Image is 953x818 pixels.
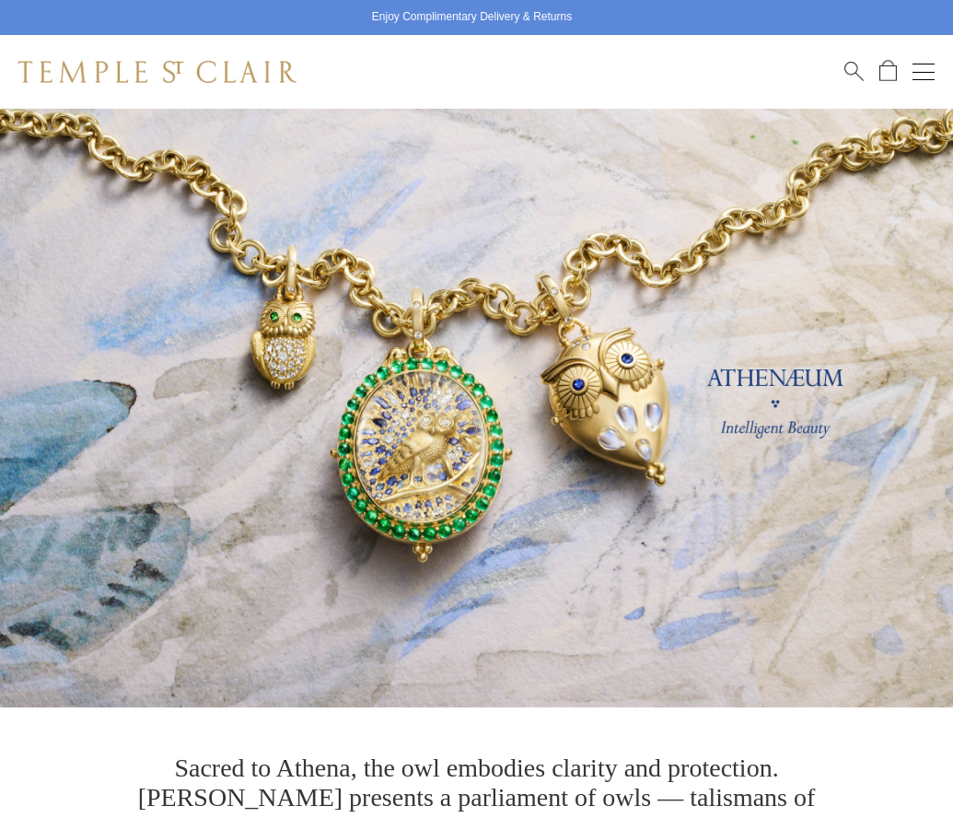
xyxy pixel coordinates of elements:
img: Temple St. Clair [18,61,296,83]
p: Enjoy Complimentary Delivery & Returns [372,8,572,27]
button: Open navigation [912,61,935,83]
a: Search [844,60,864,83]
a: Open Shopping Bag [879,60,897,83]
